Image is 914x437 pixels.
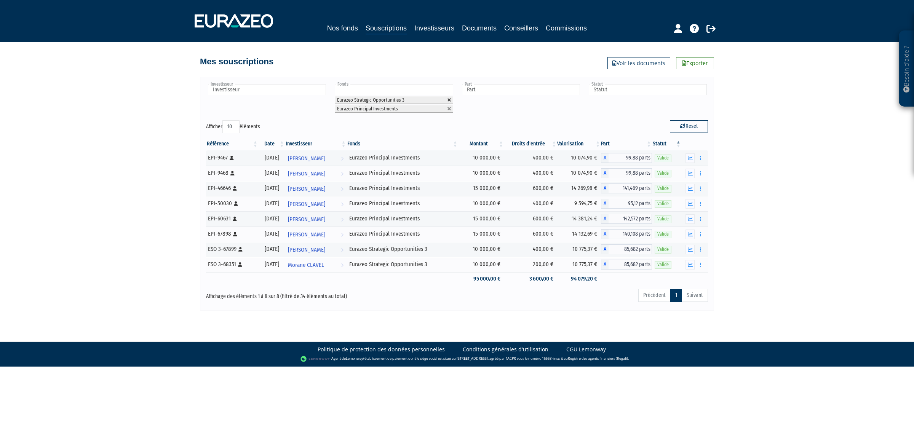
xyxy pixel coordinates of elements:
[557,150,601,166] td: 10 074,90 €
[459,272,504,285] td: 95 000,00 €
[285,137,347,150] th: Investisseur: activer pour trier la colonne par ordre croissant
[670,289,682,302] a: 1
[285,150,347,166] a: [PERSON_NAME]
[459,226,504,242] td: 15 000,00 €
[300,355,330,363] img: logo-lemonway.png
[208,154,256,162] div: EPI-9467
[8,355,906,363] div: - Agent de (établissement de paiement dont le siège social est situé au [STREET_ADDRESS], agréé p...
[288,182,325,196] span: [PERSON_NAME]
[655,261,671,268] span: Valide
[459,242,504,257] td: 10 000,00 €
[655,185,671,192] span: Valide
[288,212,325,226] span: [PERSON_NAME]
[601,244,652,254] div: A - Eurazeo Strategic Opportunities 3
[504,137,557,150] th: Droits d'entrée: activer pour trier la colonne par ordre croissant
[366,23,407,35] a: Souscriptions
[504,150,557,166] td: 400,00 €
[568,356,628,361] a: Registre des agents financiers (Regafi)
[504,272,557,285] td: 3 600,00 €
[285,181,347,196] a: [PERSON_NAME]
[459,211,504,226] td: 15 000,00 €
[208,260,256,268] div: ESO 3-68351
[233,186,237,191] i: [Français] Personne physique
[601,229,609,239] span: A
[504,196,557,211] td: 400,00 €
[233,232,237,236] i: [Français] Personne physique
[655,155,671,162] span: Valide
[285,166,347,181] a: [PERSON_NAME]
[557,272,601,285] td: 94 079,20 €
[655,246,671,253] span: Valide
[341,152,344,166] i: Voir l'investisseur
[238,262,242,267] i: [Français] Personne physique
[609,183,652,193] span: 141,469 parts
[557,137,601,150] th: Valorisation: activer pour trier la colonne par ordre croissant
[288,228,325,242] span: [PERSON_NAME]
[601,183,609,193] span: A
[285,226,347,242] a: [PERSON_NAME]
[504,181,557,196] td: 600,00 €
[609,168,652,178] span: 99,88 parts
[557,242,601,257] td: 10 775,37 €
[349,154,455,162] div: Eurazeo Principal Investments
[349,230,455,238] div: Eurazeo Principal Investments
[601,229,652,239] div: A - Eurazeo Principal Investments
[208,199,256,207] div: EPI-50030
[607,57,670,69] a: Voir les documents
[349,169,455,177] div: Eurazeo Principal Investments
[504,242,557,257] td: 400,00 €
[318,346,445,353] a: Politique de protection des données personnelles
[557,196,601,211] td: 9 594,75 €
[285,242,347,257] a: [PERSON_NAME]
[601,168,652,178] div: A - Eurazeo Principal Investments
[206,288,409,300] div: Affichage des éléments 1 à 8 sur 8 (filtré de 34 éléments au total)
[261,230,283,238] div: [DATE]
[259,137,285,150] th: Date: activer pour trier la colonne par ordre croissant
[349,245,455,253] div: Eurazeo Strategic Opportunities 3
[459,166,504,181] td: 10 000,00 €
[609,244,652,254] span: 85,682 parts
[288,167,325,181] span: [PERSON_NAME]
[557,257,601,272] td: 10 775,37 €
[557,211,601,226] td: 14 381,24 €
[601,260,609,270] span: A
[609,153,652,163] span: 99,88 parts
[459,137,504,150] th: Montant: activer pour trier la colonne par ordre croissant
[655,170,671,177] span: Valide
[288,152,325,166] span: [PERSON_NAME]
[233,217,237,221] i: [Français] Personne physique
[459,181,504,196] td: 15 000,00 €
[208,215,256,223] div: EPI-60631
[206,137,259,150] th: Référence : activer pour trier la colonne par ordre croissant
[341,228,344,242] i: Voir l'investisseur
[349,260,455,268] div: Eurazeo Strategic Opportunities 3
[459,150,504,166] td: 10 000,00 €
[234,201,238,206] i: [Français] Personne physique
[230,171,235,175] i: [Français] Personne physique
[676,57,714,69] a: Exporter
[222,120,240,133] select: Afficheréléments
[601,199,652,209] div: A - Eurazeo Principal Investments
[208,169,256,177] div: EPI-9468
[504,211,557,226] td: 600,00 €
[261,199,283,207] div: [DATE]
[230,156,234,160] i: [Français] Personne physique
[337,97,404,103] span: Eurazeo Strategic Opportunities 3
[288,258,324,272] span: Morane CLAVEL
[341,197,344,211] i: Voir l'investisseur
[459,196,504,211] td: 10 000,00 €
[349,199,455,207] div: Eurazeo Principal Investments
[349,215,455,223] div: Eurazeo Principal Investments
[557,181,601,196] td: 14 269,98 €
[601,153,609,163] span: A
[601,199,609,209] span: A
[902,35,911,103] p: Besoin d'aide ?
[206,120,260,133] label: Afficher éléments
[208,184,256,192] div: EPI-46646
[504,166,557,181] td: 400,00 €
[208,230,256,238] div: EPI-67898
[655,200,671,207] span: Valide
[557,166,601,181] td: 10 074,90 €
[462,23,497,33] a: Documents
[341,243,344,257] i: Voir l'investisseur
